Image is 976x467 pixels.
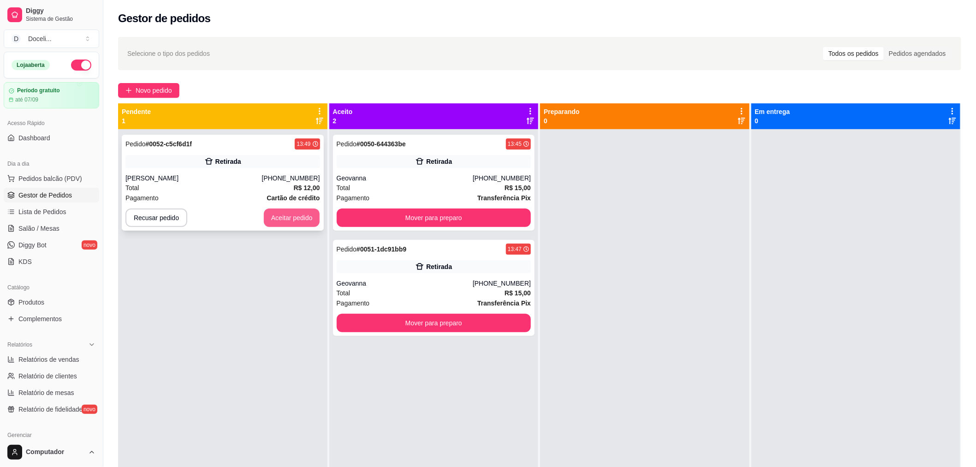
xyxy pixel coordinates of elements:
[4,402,99,417] a: Relatório de fidelidadenovo
[7,341,32,348] span: Relatórios
[477,299,531,307] strong: Transferência Pix
[18,405,83,414] span: Relatório de fidelidade
[4,171,99,186] button: Pedidos balcão (PDV)
[337,183,351,193] span: Total
[755,116,790,126] p: 0
[337,193,370,203] span: Pagamento
[125,193,159,203] span: Pagamento
[125,174,262,183] div: [PERSON_NAME]
[125,140,146,148] span: Pedido
[357,140,406,148] strong: # 0050-644363be
[4,311,99,326] a: Complementos
[18,314,62,323] span: Complementos
[125,209,187,227] button: Recusar pedido
[4,131,99,145] a: Dashboard
[125,183,139,193] span: Total
[28,34,52,43] div: Doceli ...
[333,107,353,116] p: Aceito
[508,140,522,148] div: 13:45
[4,428,99,443] div: Gerenciar
[18,240,47,250] span: Diggy Bot
[4,4,99,26] a: DiggySistema de Gestão
[755,107,790,116] p: Em entrega
[337,288,351,298] span: Total
[146,140,192,148] strong: # 0052-c5cf6d1f
[18,207,66,216] span: Lista de Pedidos
[297,140,310,148] div: 13:49
[71,60,91,71] button: Alterar Status
[18,191,72,200] span: Gestor de Pedidos
[215,157,241,166] div: Retirada
[4,188,99,203] a: Gestor de Pedidos
[18,371,77,381] span: Relatório de clientes
[333,116,353,126] p: 2
[473,279,531,288] div: [PHONE_NUMBER]
[4,352,99,367] a: Relatórios de vendas
[544,116,580,126] p: 0
[118,83,179,98] button: Novo pedido
[337,209,531,227] button: Mover para preparo
[18,224,60,233] span: Salão / Mesas
[26,7,95,15] span: Diggy
[18,133,50,143] span: Dashboard
[337,314,531,332] button: Mover para preparo
[18,388,74,397] span: Relatório de mesas
[4,385,99,400] a: Relatório de mesas
[337,279,473,288] div: Geovanna
[477,194,531,202] strong: Transferência Pix
[26,448,84,456] span: Computador
[473,174,531,183] div: [PHONE_NUMBER]
[357,245,406,253] strong: # 0051-1dc91bb9
[4,254,99,269] a: KDS
[122,116,151,126] p: 1
[15,96,38,103] article: até 07/09
[337,245,357,253] span: Pedido
[267,194,320,202] strong: Cartão de crédito
[4,441,99,463] button: Computador
[262,174,320,183] div: [PHONE_NUMBER]
[127,48,210,59] span: Selecione o tipo dos pedidos
[337,174,473,183] div: Geovanna
[4,369,99,383] a: Relatório de clientes
[136,85,172,96] span: Novo pedido
[18,298,44,307] span: Produtos
[122,107,151,116] p: Pendente
[823,47,884,60] div: Todos os pedidos
[12,34,21,43] span: D
[18,257,32,266] span: KDS
[4,30,99,48] button: Select a team
[18,174,82,183] span: Pedidos balcão (PDV)
[294,184,320,192] strong: R$ 12,00
[337,298,370,308] span: Pagamento
[18,355,79,364] span: Relatórios de vendas
[118,11,211,26] h2: Gestor de pedidos
[12,60,50,70] div: Loja aberta
[125,87,132,94] span: plus
[26,15,95,23] span: Sistema de Gestão
[337,140,357,148] span: Pedido
[4,82,99,108] a: Período gratuitoaté 07/09
[264,209,320,227] button: Aceitar pedido
[508,245,522,253] div: 13:47
[4,295,99,310] a: Produtos
[426,262,452,271] div: Retirada
[4,238,99,252] a: Diggy Botnovo
[4,280,99,295] div: Catálogo
[505,184,531,192] strong: R$ 15,00
[4,221,99,236] a: Salão / Mesas
[4,156,99,171] div: Dia a dia
[884,47,951,60] div: Pedidos agendados
[544,107,580,116] p: Preparando
[4,116,99,131] div: Acesso Rápido
[426,157,452,166] div: Retirada
[17,87,60,94] article: Período gratuito
[505,289,531,297] strong: R$ 15,00
[4,204,99,219] a: Lista de Pedidos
